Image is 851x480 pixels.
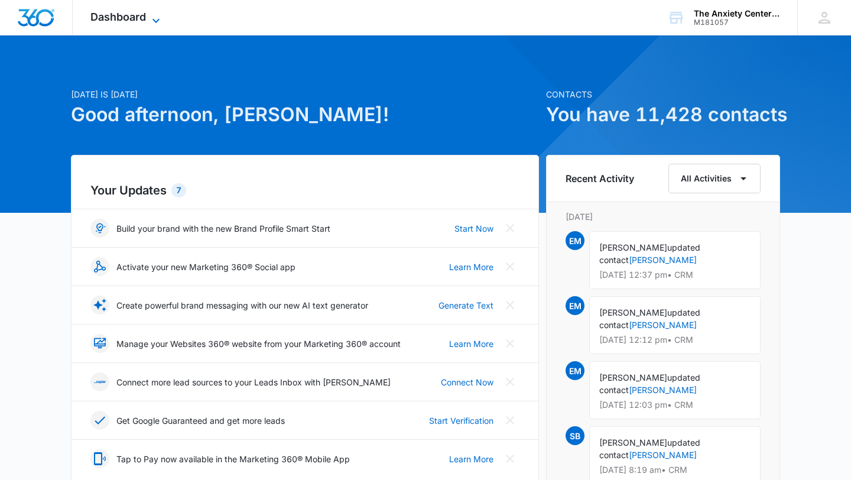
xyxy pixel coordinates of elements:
[566,171,634,186] h6: Recent Activity
[694,9,780,18] div: account name
[439,299,493,312] a: Generate Text
[599,466,751,474] p: [DATE] 8:19 am • CRM
[501,334,519,353] button: Close
[546,88,780,100] p: Contacts
[599,401,751,409] p: [DATE] 12:03 pm • CRM
[668,164,761,193] button: All Activities
[566,296,584,315] span: EM
[116,299,368,312] p: Create powerful brand messaging with our new AI text generator
[116,414,285,427] p: Get Google Guaranteed and get more leads
[599,271,751,279] p: [DATE] 12:37 pm • CRM
[90,11,146,23] span: Dashboard
[449,261,493,273] a: Learn More
[501,296,519,314] button: Close
[694,18,780,27] div: account id
[599,242,667,252] span: [PERSON_NAME]
[501,257,519,276] button: Close
[441,376,493,388] a: Connect Now
[566,361,584,380] span: EM
[566,210,761,223] p: [DATE]
[629,385,697,395] a: [PERSON_NAME]
[171,183,186,197] div: 7
[71,88,539,100] p: [DATE] is [DATE]
[501,372,519,391] button: Close
[566,426,584,445] span: SB
[629,255,697,265] a: [PERSON_NAME]
[629,450,697,460] a: [PERSON_NAME]
[501,219,519,238] button: Close
[599,437,667,447] span: [PERSON_NAME]
[116,222,330,235] p: Build your brand with the new Brand Profile Smart Start
[501,449,519,468] button: Close
[116,376,391,388] p: Connect more lead sources to your Leads Inbox with [PERSON_NAME]
[599,372,667,382] span: [PERSON_NAME]
[449,338,493,350] a: Learn More
[546,100,780,129] h1: You have 11,428 contacts
[71,100,539,129] h1: Good afternoon, [PERSON_NAME]!
[116,453,350,465] p: Tap to Pay now available in the Marketing 360® Mobile App
[116,261,295,273] p: Activate your new Marketing 360® Social app
[116,338,401,350] p: Manage your Websites 360® website from your Marketing 360® account
[599,336,751,344] p: [DATE] 12:12 pm • CRM
[501,411,519,430] button: Close
[629,320,697,330] a: [PERSON_NAME]
[449,453,493,465] a: Learn More
[566,231,584,250] span: EM
[454,222,493,235] a: Start Now
[599,307,667,317] span: [PERSON_NAME]
[90,181,519,199] h2: Your Updates
[429,414,493,427] a: Start Verification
